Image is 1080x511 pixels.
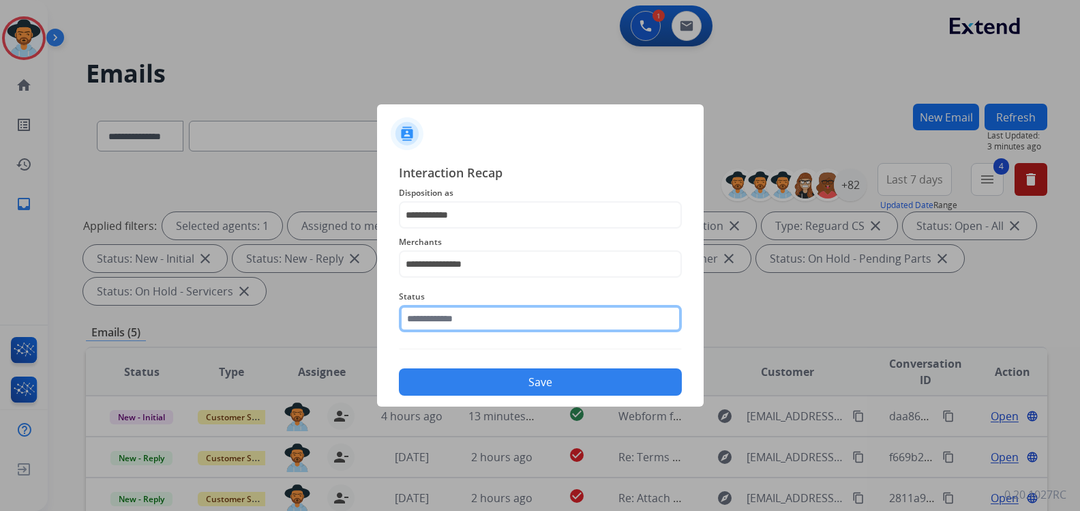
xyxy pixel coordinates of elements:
p: 0.20.1027RC [1004,486,1066,503]
button: Save [399,368,682,396]
span: Merchants [399,234,682,250]
img: contact-recap-line.svg [399,349,682,349]
span: Disposition as [399,185,682,201]
img: contactIcon [391,117,423,150]
span: Status [399,289,682,305]
span: Interaction Recap [399,163,682,185]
